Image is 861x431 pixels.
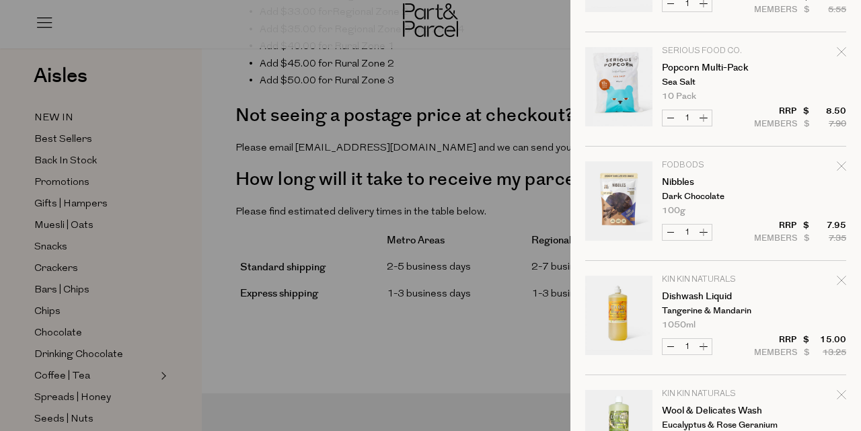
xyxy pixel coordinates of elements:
[662,78,766,87] p: Sea Salt
[662,292,766,301] a: Dishwash Liquid
[837,159,846,178] div: Remove Nibbles
[662,406,766,416] a: Wool & Delicates Wash
[662,390,766,398] p: Kin Kin Naturals
[679,339,696,354] input: QTY Dishwash Liquid
[662,92,696,101] span: 10 Pack
[837,388,846,406] div: Remove Wool & Delicates Wash
[662,307,766,315] p: Tangerine & Mandarin
[662,276,766,284] p: Kin Kin Naturals
[662,47,766,55] p: Serious Food Co.
[837,45,846,63] div: Remove Popcorn Multi-Pack
[662,421,766,430] p: Eucalyptus & Rose Geranium
[662,161,766,169] p: Fodbods
[662,192,766,201] p: Dark Chocolate
[662,178,766,187] a: Nibbles
[662,321,696,329] span: 1050ml
[662,206,685,215] span: 100g
[679,225,696,240] input: QTY Nibbles
[679,110,696,126] input: QTY Popcorn Multi-Pack
[662,63,766,73] a: Popcorn Multi-Pack
[837,274,846,292] div: Remove Dishwash Liquid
